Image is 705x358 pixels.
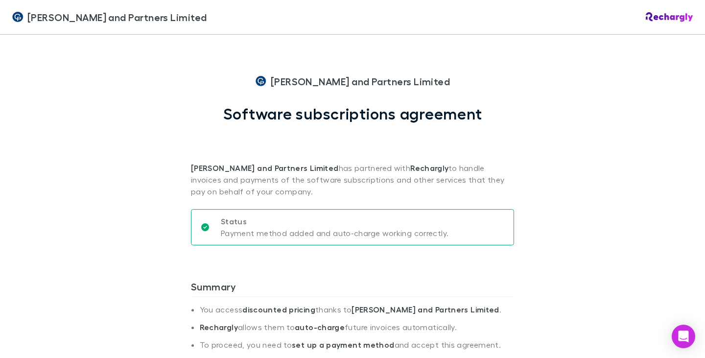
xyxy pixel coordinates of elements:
strong: [PERSON_NAME] and Partners Limited [352,305,499,314]
p: Status [221,215,448,227]
strong: [PERSON_NAME] and Partners Limited [191,163,339,173]
h3: Summary [191,281,514,296]
strong: discounted pricing [242,305,315,314]
div: Open Intercom Messenger [672,325,695,348]
p: Payment method added and auto-charge working correctly. [221,227,448,239]
li: allows them to future invoices automatically. [200,322,514,340]
strong: auto-charge [295,322,345,332]
span: [PERSON_NAME] and Partners Limited [27,10,207,24]
li: To proceed, you need to and accept this agreement. [200,340,514,358]
img: Rechargly Logo [646,12,693,22]
img: Coates and Partners Limited's Logo [255,75,267,87]
p: has partnered with to handle invoices and payments of the software subscriptions and other servic... [191,123,514,197]
strong: Rechargly [410,163,448,173]
strong: set up a payment method [292,340,394,350]
strong: Rechargly [200,322,238,332]
span: [PERSON_NAME] and Partners Limited [271,74,450,89]
h1: Software subscriptions agreement [223,104,482,123]
li: You access thanks to . [200,305,514,322]
img: Coates and Partners Limited's Logo [12,11,23,23]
